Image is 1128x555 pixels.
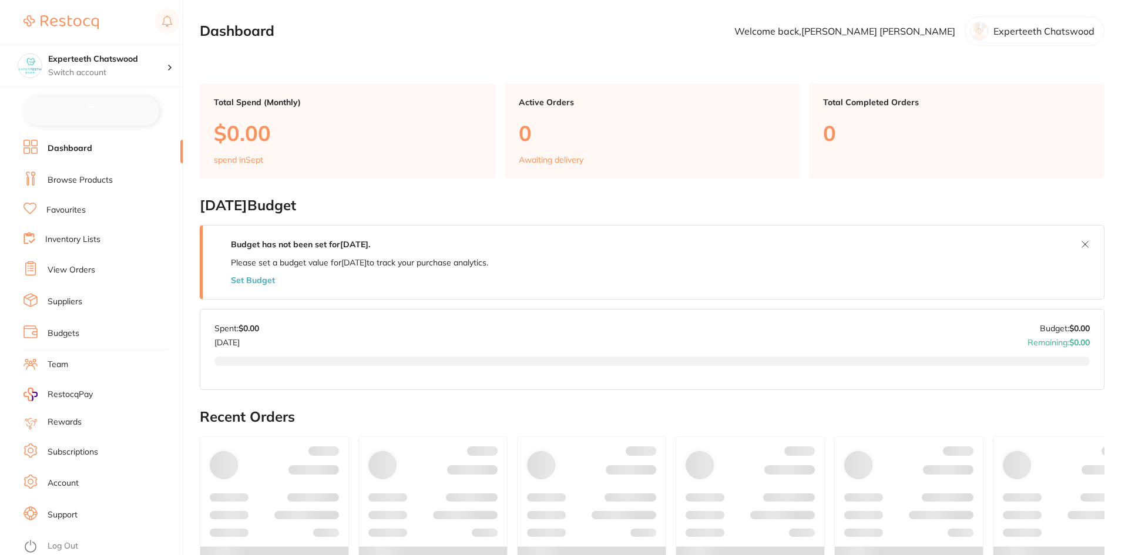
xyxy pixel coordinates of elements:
a: Support [48,509,78,521]
img: Restocq Logo [23,15,99,29]
p: Spent: [214,324,259,333]
a: Total Completed Orders0 [809,83,1104,179]
h2: Recent Orders [200,409,1104,425]
strong: $0.00 [1069,323,1090,334]
a: Rewards [48,416,82,428]
p: Experteeth Chatswood [993,26,1095,36]
a: Favourites [46,204,86,216]
p: Please set a budget value for [DATE] to track your purchase analytics. [231,258,488,267]
p: Active Orders [519,97,786,107]
a: Budgets [48,328,79,339]
strong: $0.00 [1069,337,1090,348]
p: spend in Sept [214,155,263,164]
p: 0 [823,121,1090,145]
a: Active Orders0Awaiting delivery [505,83,800,179]
p: [DATE] [214,333,259,347]
h2: [DATE] Budget [200,197,1104,214]
h4: Experteeth Chatswood [48,53,167,65]
a: View Orders [48,264,95,276]
a: Inventory Lists [45,234,100,245]
a: Team [48,359,68,371]
img: RestocqPay [23,388,38,401]
p: Switch account [48,67,167,79]
a: Restocq Logo [23,9,99,36]
strong: $0.00 [239,323,259,334]
a: Account [48,477,79,489]
p: Remaining: [1028,333,1090,347]
a: Total Spend (Monthly)$0.00spend inSept [200,83,495,179]
p: 0 [519,121,786,145]
p: $0.00 [214,121,481,145]
p: Total Spend (Monthly) [214,97,481,107]
button: Set Budget [231,275,275,285]
a: Suppliers [48,296,82,308]
h2: Dashboard [200,23,274,39]
p: Welcome back, [PERSON_NAME] [PERSON_NAME] [734,26,955,36]
p: Budget: [1040,324,1090,333]
strong: Budget has not been set for [DATE] . [231,239,370,250]
a: Log Out [48,540,78,552]
p: Awaiting delivery [519,155,583,164]
a: Subscriptions [48,446,98,458]
a: RestocqPay [23,388,93,401]
img: Experteeth Chatswood [18,54,42,78]
a: Dashboard [48,143,92,154]
a: Browse Products [48,174,113,186]
p: Total Completed Orders [823,97,1090,107]
span: RestocqPay [48,389,93,401]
